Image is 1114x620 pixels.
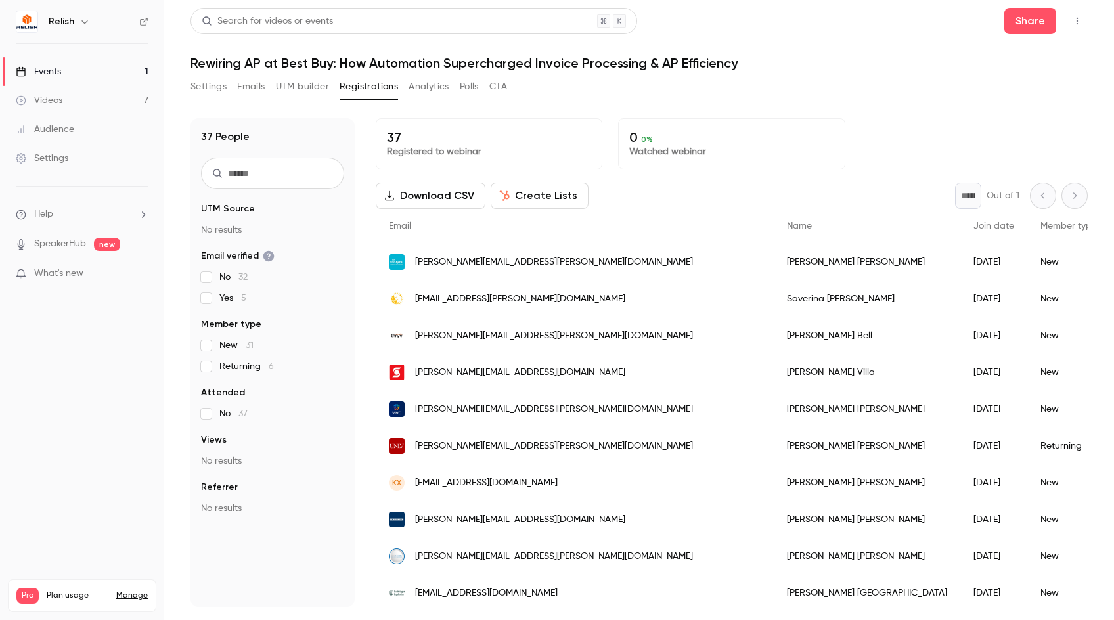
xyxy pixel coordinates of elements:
a: SpeakerHub [34,237,86,251]
span: Member type [201,318,261,331]
div: [DATE] [960,464,1027,501]
div: New [1027,354,1110,391]
section: facet-groups [201,202,344,515]
span: [PERSON_NAME][EMAIL_ADDRESS][DOMAIN_NAME] [415,366,625,380]
div: Videos [16,94,62,107]
p: Out of 1 [987,189,1019,202]
span: UTM Source [201,202,255,215]
div: [DATE] [960,391,1027,428]
div: Events [16,65,61,78]
button: Polls [460,76,479,97]
div: [DATE] [960,538,1027,575]
span: [EMAIL_ADDRESS][PERSON_NAME][DOMAIN_NAME] [415,292,625,306]
p: No results [201,454,344,468]
img: scotiabank.com [389,365,405,380]
p: No results [201,502,344,515]
div: [DATE] [960,244,1027,280]
span: [PERSON_NAME][EMAIL_ADDRESS][DOMAIN_NAME] [415,513,625,527]
button: Registrations [340,76,398,97]
h6: Relish [49,15,74,28]
div: New [1027,391,1110,428]
img: vivoconsulting.com [389,401,405,417]
div: New [1027,280,1110,317]
span: 6 [269,362,274,371]
div: New [1027,501,1110,538]
div: New [1027,464,1110,501]
span: Member type [1040,221,1097,231]
div: [DATE] [960,354,1027,391]
div: New [1027,538,1110,575]
button: Share [1004,8,1056,34]
a: Manage [116,590,148,601]
span: 32 [238,273,248,282]
span: 37 [238,409,248,418]
div: Saverina [PERSON_NAME] [774,280,960,317]
div: Audience [16,123,74,136]
div: [PERSON_NAME] [PERSON_NAME] [774,391,960,428]
button: Settings [190,76,227,97]
span: Referrer [201,481,238,494]
span: 5 [241,294,246,303]
span: 0 % [641,135,653,144]
div: [PERSON_NAME] [PERSON_NAME] [774,464,960,501]
span: Help [34,208,53,221]
span: [PERSON_NAME][EMAIL_ADDRESS][PERSON_NAME][DOMAIN_NAME] [415,403,693,416]
img: mrcooper.com [389,254,405,270]
span: [PERSON_NAME][EMAIL_ADDRESS][PERSON_NAME][DOMAIN_NAME] [415,255,693,269]
img: elcatex.com [389,548,405,564]
button: Download CSV [376,183,485,209]
div: [PERSON_NAME] [PERSON_NAME] [774,501,960,538]
p: Watched webinar [629,145,834,158]
span: Returning [219,360,274,373]
div: [PERSON_NAME] [PERSON_NAME] [774,244,960,280]
span: Email verified [201,250,275,263]
img: thryv.com [389,328,405,343]
img: huntsman.com [389,512,405,527]
h1: 37 People [201,129,250,144]
span: What's new [34,267,83,280]
button: Analytics [409,76,449,97]
span: No [219,407,248,420]
div: [DATE] [960,575,1027,611]
img: Relish [16,11,37,32]
div: [DATE] [960,428,1027,464]
span: KX [392,477,401,489]
div: New [1027,575,1110,611]
span: Attended [201,386,245,399]
span: Pro [16,588,39,604]
div: [PERSON_NAME] Bell [774,317,960,354]
iframe: Noticeable Trigger [133,268,148,280]
span: Email [389,221,411,231]
div: [DATE] [960,280,1027,317]
button: Emails [237,76,265,97]
p: 0 [629,129,834,145]
h1: Rewiring AP at Best Buy: How Automation Supercharged Invoice Processing & AP Efficiency [190,55,1088,71]
div: Returning [1027,428,1110,464]
span: Plan usage [47,590,108,601]
p: No results [201,223,344,236]
span: Name [787,221,812,231]
div: [PERSON_NAME] [PERSON_NAME] [774,428,960,464]
li: help-dropdown-opener [16,208,148,221]
div: New [1027,317,1110,354]
div: Settings [16,152,68,165]
img: boehringer-ingelheim.com [389,590,405,595]
div: [DATE] [960,501,1027,538]
div: [PERSON_NAME] Villa [774,354,960,391]
span: New [219,339,254,352]
span: Yes [219,292,246,305]
span: No [219,271,248,284]
div: [DATE] [960,317,1027,354]
div: New [1027,244,1110,280]
span: [PERSON_NAME][EMAIL_ADDRESS][PERSON_NAME][DOMAIN_NAME] [415,439,693,453]
button: CTA [489,76,507,97]
img: sunlife.com [389,291,405,307]
button: UTM builder [276,76,329,97]
p: 37 [387,129,591,145]
div: [PERSON_NAME] [PERSON_NAME] [774,538,960,575]
span: [PERSON_NAME][EMAIL_ADDRESS][PERSON_NAME][DOMAIN_NAME] [415,550,693,564]
span: new [94,238,120,251]
span: Join date [973,221,1014,231]
span: [EMAIL_ADDRESS][DOMAIN_NAME] [415,587,558,600]
button: Create Lists [491,183,589,209]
